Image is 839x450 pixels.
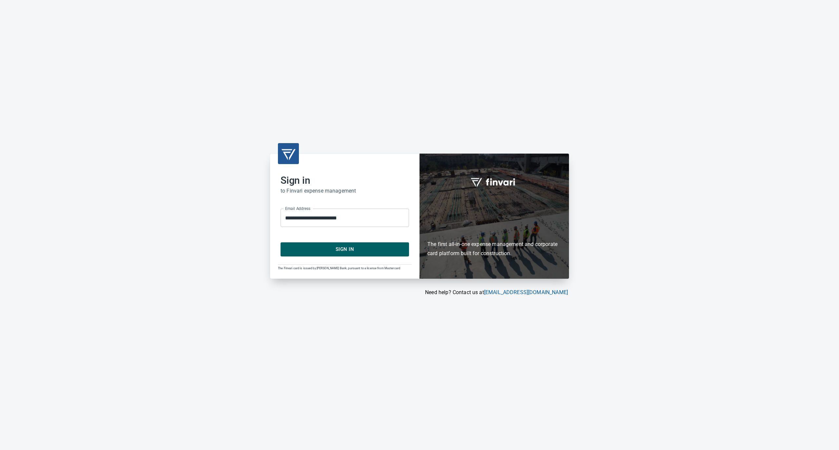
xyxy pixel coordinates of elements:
span: Sign In [288,245,402,253]
img: fullword_logo_white.png [470,174,519,189]
img: transparent_logo.png [281,146,296,161]
div: Finvari [419,154,569,278]
span: The Finvari card is issued by [PERSON_NAME] Bank, pursuant to a license from Mastercard [278,267,400,270]
h6: to Finvari expense management [281,186,409,196]
h2: Sign in [281,175,409,186]
a: [EMAIL_ADDRESS][DOMAIN_NAME] [484,289,568,295]
h6: The first all-in-one expense management and corporate card platform built for construction. [427,202,561,258]
button: Sign In [281,242,409,256]
p: Need help? Contact us at [270,289,568,296]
